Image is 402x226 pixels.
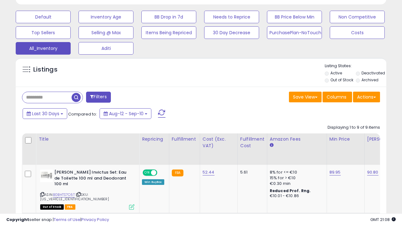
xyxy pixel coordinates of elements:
[79,42,133,55] button: Aditi
[141,11,196,23] button: BB Drop in 7d
[240,169,262,175] div: 5.61
[79,11,133,23] button: Inventory Age
[328,125,380,131] div: Displaying 1 to 9 of 9 items
[81,217,109,223] a: Privacy Policy
[156,170,166,175] span: OFF
[270,143,274,148] small: Amazon Fees.
[53,192,75,197] a: B0BHTS7C6T
[330,26,385,39] button: Costs
[270,136,324,143] div: Amazon Fees
[6,217,109,223] div: seller snap | |
[325,63,386,69] p: Listing States:
[40,204,64,210] span: All listings that are currently out of stock and unavailable for purchase on Amazon
[23,108,67,119] button: Last 30 Days
[330,11,385,23] button: Non Competitive
[65,204,75,210] span: FBA
[79,26,133,39] button: Selling @ Max
[289,92,322,102] button: Save View
[329,169,341,175] a: 89.95
[270,175,322,181] div: 15% for > €10
[270,181,322,186] div: €0.30 min
[54,169,131,189] b: [PERSON_NAME] Invictus Set: Eau de Toilette 100 ml and Deodorant 100 ml
[203,169,215,175] a: 52.44
[330,77,353,83] label: Out of Stock
[16,42,71,55] button: All_Inventory
[142,136,166,143] div: Repricing
[240,136,264,149] div: Fulfillment Cost
[370,217,396,223] span: 2025-10-11 21:08 GMT
[270,193,322,199] div: €10.01 - €10.86
[330,70,342,76] label: Active
[40,169,53,182] img: 41SHpQeEb7L._SL40_.jpg
[141,26,196,39] button: Items Being Repriced
[16,26,71,39] button: Top Sellers
[142,179,164,185] div: Win BuyBox
[100,108,151,119] button: Aug-12 - Sep-10
[32,110,59,117] span: Last 30 Days
[203,136,235,149] div: Cost (Exc. VAT)
[361,70,385,76] label: Deactivated
[204,11,259,23] button: Needs to Reprice
[323,92,352,102] button: Columns
[353,92,380,102] button: Actions
[143,170,151,175] span: ON
[172,169,183,176] small: FBA
[367,169,378,175] a: 90.80
[39,136,137,143] div: Title
[40,169,134,209] div: ASIN:
[16,11,71,23] button: Default
[267,26,322,39] button: PurchasePlan-NoTouch
[86,92,111,103] button: Filters
[68,111,97,117] span: Compared to:
[327,94,346,100] span: Columns
[270,188,311,193] b: Reduced Prof. Rng.
[6,217,29,223] strong: Copyright
[204,26,259,39] button: 30 Day Decrease
[361,77,378,83] label: Archived
[172,136,197,143] div: Fulfillment
[54,217,80,223] a: Terms of Use
[270,169,322,175] div: 8% for <= €10
[109,110,144,117] span: Aug-12 - Sep-10
[267,11,322,23] button: BB Price Below Min
[33,65,57,74] h5: Listings
[329,136,362,143] div: Min Price
[40,192,109,202] span: | SKU: [US_VEHICLE_IDENTIFICATION_NUMBER]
